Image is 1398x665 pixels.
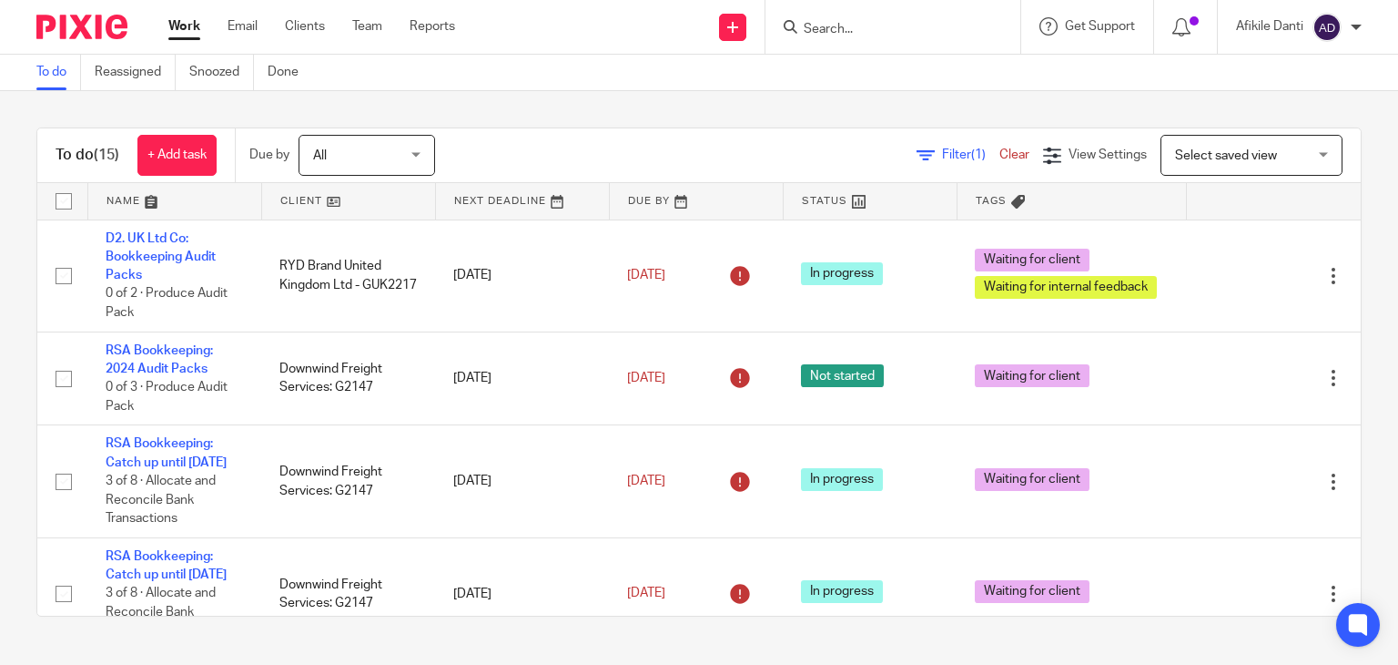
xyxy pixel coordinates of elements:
[435,332,609,425] td: [DATE]
[261,332,435,425] td: Downwind Freight Services: G2147
[801,364,884,387] span: Not started
[801,262,883,285] span: In progress
[36,15,127,39] img: Pixie
[802,22,966,38] input: Search
[1236,17,1303,36] p: Afikile Danti
[36,55,81,90] a: To do
[106,288,228,320] span: 0 of 2 · Produce Audit Pack
[435,537,609,650] td: [DATE]
[975,580,1089,603] span: Waiting for client
[94,148,119,162] span: (15)
[1312,13,1342,42] img: svg%3E
[975,364,1089,387] span: Waiting for client
[249,146,289,164] p: Due by
[975,468,1089,491] span: Waiting for client
[313,149,327,162] span: All
[435,220,609,332] td: [DATE]
[228,17,258,36] a: Email
[106,232,216,282] a: D2. UK Ltd Co: Bookkeeping Audit Packs
[106,381,228,413] span: 0 of 3 · Produce Audit Pack
[1065,20,1135,33] span: Get Support
[261,425,435,537] td: Downwind Freight Services: G2147
[285,17,325,36] a: Clients
[106,344,213,375] a: RSA Bookkeeping: 2024 Audit Packs
[942,148,999,161] span: Filter
[410,17,455,36] a: Reports
[106,588,216,638] span: 3 of 8 · Allocate and Reconcile Bank Transactions
[95,55,176,90] a: Reassigned
[56,146,119,165] h1: To do
[261,220,435,332] td: RYD Brand United Kingdom Ltd - GUK2217
[1069,148,1147,161] span: View Settings
[189,55,254,90] a: Snoozed
[352,17,382,36] a: Team
[106,437,227,468] a: RSA Bookkeeping: Catch up until [DATE]
[975,276,1157,299] span: Waiting for internal feedback
[975,249,1089,271] span: Waiting for client
[261,537,435,650] td: Downwind Freight Services: G2147
[106,550,227,581] a: RSA Bookkeeping: Catch up until [DATE]
[999,148,1029,161] a: Clear
[435,425,609,537] td: [DATE]
[627,269,665,281] span: [DATE]
[106,475,216,525] span: 3 of 8 · Allocate and Reconcile Bank Transactions
[268,55,312,90] a: Done
[801,468,883,491] span: In progress
[627,372,665,384] span: [DATE]
[971,148,986,161] span: (1)
[801,580,883,603] span: In progress
[976,196,1007,206] span: Tags
[1175,149,1277,162] span: Select saved view
[137,135,217,176] a: + Add task
[627,475,665,487] span: [DATE]
[168,17,200,36] a: Work
[627,588,665,600] span: [DATE]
